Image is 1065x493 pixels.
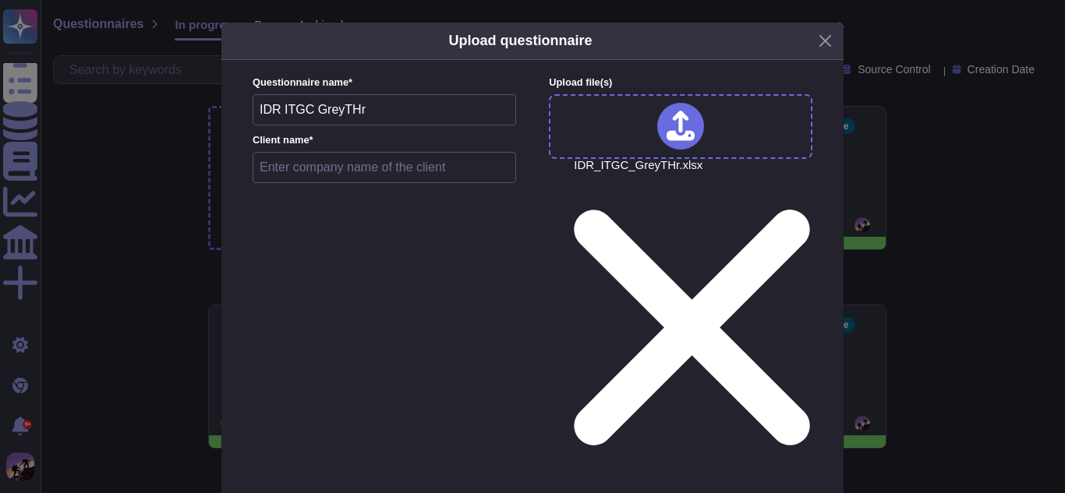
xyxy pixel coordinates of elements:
span: IDR_ITGC_GreyTHr.xlsx [574,159,810,484]
label: Client name [253,136,516,146]
button: Close [813,29,837,53]
span: Upload file (s) [549,76,612,88]
input: Enter company name of the client [253,152,516,183]
label: Questionnaire name [253,78,516,88]
h5: Upload questionnaire [448,30,592,51]
input: Enter questionnaire name [253,94,516,125]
